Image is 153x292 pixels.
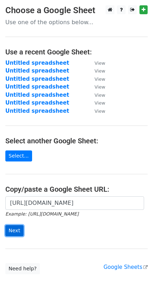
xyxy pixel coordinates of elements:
[5,48,148,56] h4: Use a recent Google Sheet:
[5,196,144,210] input: Paste your Google Sheet URL here
[87,76,105,82] a: View
[5,76,69,82] a: Untitled spreadsheet
[117,258,153,292] iframe: Chat Widget
[103,264,148,270] a: Google Sheets
[5,68,69,74] a: Untitled spreadsheet
[95,60,105,66] small: View
[5,225,24,236] input: Next
[5,211,78,217] small: Example: [URL][DOMAIN_NAME]
[5,18,148,26] p: Use one of the options below...
[95,84,105,90] small: View
[5,5,148,16] h3: Choose a Google Sheet
[87,68,105,74] a: View
[5,92,69,98] a: Untitled spreadsheet
[5,60,69,66] a: Untitled spreadsheet
[5,150,32,161] a: Select...
[87,92,105,98] a: View
[95,100,105,106] small: View
[5,185,148,193] h4: Copy/paste a Google Sheet URL:
[87,100,105,106] a: View
[87,84,105,90] a: View
[95,76,105,82] small: View
[95,108,105,114] small: View
[5,137,148,145] h4: Select another Google Sheet:
[5,108,69,114] a: Untitled spreadsheet
[5,100,69,106] a: Untitled spreadsheet
[95,92,105,98] small: View
[95,68,105,74] small: View
[5,84,69,90] a: Untitled spreadsheet
[5,263,40,274] a: Need help?
[87,60,105,66] a: View
[87,108,105,114] a: View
